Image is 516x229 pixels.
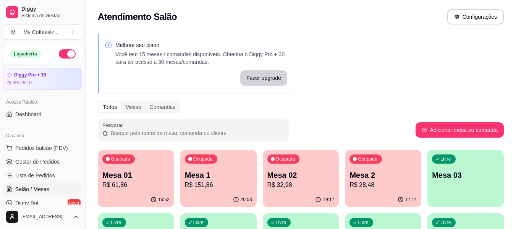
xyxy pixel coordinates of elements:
[349,180,417,190] p: R$ 28,48
[121,102,145,112] div: Mesas
[102,170,170,180] p: Mesa 01
[98,150,174,207] button: OcupadaMesa 01R$ 61,8616:52
[115,50,287,66] p: Você tem 15 mesas / comandas disponíveis. Obtenha o Diggy Pro + 30 para ter acesso a 30 mesas/com...
[15,172,55,179] span: Lista de Pedidos
[3,68,82,90] a: Diggy Pro + 15até 28/10
[185,180,252,190] p: R$ 151,86
[3,130,82,142] div: Dia a dia
[432,170,499,180] p: Mesa 03
[405,197,417,203] p: 17:14
[427,150,504,207] button: LivreMesa 03
[59,49,76,58] button: Alterar Status
[193,156,213,162] p: Ocupada
[102,122,125,128] label: Pesquisar
[267,170,335,180] p: Mesa 02
[358,156,377,162] p: Ocupada
[276,156,295,162] p: Ocupada
[10,50,41,58] div: Loja aberta
[447,9,504,24] button: Configurações
[3,96,82,108] div: Acesso Rápido
[3,183,82,195] a: Salão / Mesas
[240,70,287,86] button: Fazer upgrade
[115,41,287,49] p: Melhore seu plano
[3,142,82,154] button: Pedidos balcão (PDV)
[15,158,60,166] span: Gestor de Pedidos
[185,170,252,180] p: Mesa 1
[349,170,417,180] p: Mesa 2
[323,197,334,203] p: 19:17
[21,13,79,19] span: Sistema de Gestão
[158,197,170,203] p: 16:52
[358,219,369,226] p: Livre
[180,150,257,207] button: OcupadaMesa 1R$ 151,8620:53
[15,144,68,152] span: Pedidos balcão (PDV)
[416,122,504,138] button: Adicionar mesa ou comanda
[10,28,17,36] span: M
[440,156,451,162] p: Livre
[111,156,130,162] p: Ocupada
[440,219,451,226] p: Livre
[345,150,421,207] button: OcupadaMesa 2R$ 28,4817:14
[108,129,284,137] input: Pesquisar
[267,180,335,190] p: R$ 32,98
[111,219,121,226] p: Livre
[193,219,204,226] p: Livre
[146,102,180,112] div: Comandas
[3,3,82,21] a: DiggySistema de Gestão
[21,214,70,220] span: [EMAIL_ADDRESS][DOMAIN_NAME]
[241,197,252,203] p: 20:53
[15,110,42,118] span: Dashboard
[14,72,46,78] article: Diggy Pro + 15
[3,24,82,40] button: Select a team
[23,28,58,36] div: My Coffeeslz ...
[3,208,82,226] button: [EMAIL_ADDRESS][DOMAIN_NAME]
[98,11,177,23] h2: Atendimento Salão
[3,197,82,209] a: Diggy Botnovo
[15,199,39,207] span: Diggy Bot
[15,185,49,193] span: Salão / Mesas
[13,80,32,86] article: até 28/10
[99,102,121,112] div: Todos
[263,150,339,207] button: OcupadaMesa 02R$ 32,9819:17
[21,6,79,13] span: Diggy
[3,169,82,182] a: Lista de Pedidos
[3,108,82,120] a: Dashboard
[102,180,170,190] p: R$ 61,86
[3,156,82,168] a: Gestor de Pedidos
[276,219,286,226] p: Livre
